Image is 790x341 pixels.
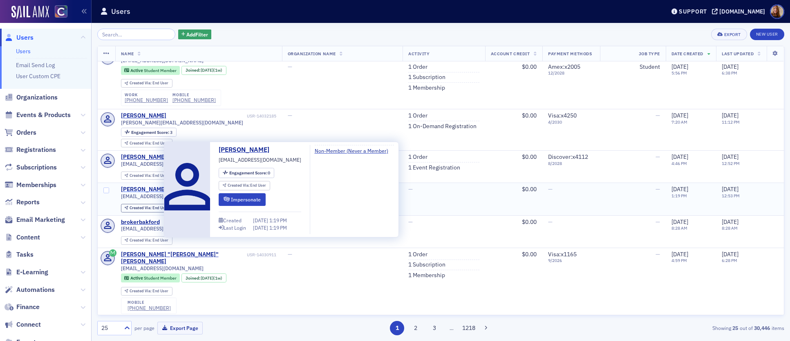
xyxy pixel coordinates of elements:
span: Activity [408,51,430,56]
a: Connect [4,320,41,329]
a: Users [16,47,31,55]
span: Content [16,233,40,242]
span: Payment Methods [548,51,592,56]
label: per page [134,324,154,332]
span: Reports [16,198,40,207]
a: Reports [4,198,40,207]
button: [DOMAIN_NAME] [712,9,768,14]
div: Created Via: End User [219,181,270,190]
span: Users [16,33,34,42]
span: — [656,185,660,193]
h1: Users [111,7,130,16]
span: — [288,63,292,70]
span: [DATE] [671,112,688,119]
span: Orders [16,128,36,137]
strong: 25 [731,324,740,332]
span: Events & Products [16,111,71,120]
span: [DATE] [671,153,688,160]
span: Email Marketing [16,215,65,224]
span: — [548,185,553,193]
span: $0.00 [522,112,537,119]
span: Engagement Score : [229,170,268,176]
div: (1w) [201,68,222,73]
span: — [656,112,660,119]
span: [EMAIL_ADDRESS][DOMAIN_NAME] [121,193,204,199]
span: Name [121,51,134,56]
span: $0.00 [522,185,537,193]
span: 1:19 PM [269,224,287,231]
span: [DATE] [671,185,688,193]
span: Engagement Score : [131,129,170,135]
div: [PERSON_NAME] [121,186,166,193]
button: Impersonate [219,193,266,206]
span: — [288,112,292,119]
a: Memberships [4,181,56,190]
button: AddFilter [178,29,212,40]
button: 1218 [461,321,476,335]
div: Created [223,218,242,223]
span: Finance [16,303,40,312]
span: Joined : [186,68,201,73]
span: Profile [770,5,784,19]
span: [DATE] [253,217,269,224]
time: 7:20 AM [671,119,687,125]
span: Organization Name [288,51,336,56]
a: brokerbakford [121,219,160,226]
span: Created Via : [130,140,152,146]
a: [PHONE_NUMBER] [125,97,168,103]
a: Finance [4,303,40,312]
button: Export Page [157,322,203,334]
span: — [288,251,292,258]
button: 1 [390,321,404,335]
a: View Homepage [49,5,67,19]
span: Visa : x4250 [548,112,577,119]
span: $0.00 [522,63,537,70]
a: Content [4,233,40,242]
div: mobile [128,300,171,305]
span: — [656,218,660,226]
time: 1:19 PM [671,193,687,199]
div: Created Via: End User [121,287,172,296]
span: — [656,251,660,258]
span: Amex : x2005 [548,63,580,70]
span: Created Via : [130,237,152,243]
span: — [548,218,553,226]
a: [PHONE_NUMBER] [172,97,216,103]
span: Last Updated [722,51,754,56]
a: 1 Subscription [408,261,445,269]
div: Created Via: End User [121,204,172,212]
span: Created Via : [228,183,251,188]
button: 2 [409,321,423,335]
div: Created Via: End User [121,79,172,88]
a: E-Learning [4,268,48,277]
span: — [408,218,413,226]
a: [PERSON_NAME] [121,154,166,161]
span: [DATE] [671,251,688,258]
div: Created Via: End User [121,172,172,180]
span: Created Via : [130,288,152,294]
span: $0.00 [522,153,537,160]
div: Joined: 2025-09-19 00:00:00 [181,273,226,282]
span: [DATE] [201,67,213,73]
div: Student [606,63,660,71]
time: 12:53 PM [722,193,740,199]
time: 6:38 PM [722,70,737,76]
span: Automations [16,285,55,294]
span: Discover : x4112 [548,153,588,160]
a: Tasks [4,250,34,259]
span: Visa : x1165 [548,251,577,258]
a: 1 Event Registration [408,164,460,172]
span: Connect [16,320,41,329]
a: Orders [4,128,36,137]
time: 4:46 PM [671,160,687,166]
span: Active [130,68,144,73]
time: 5:56 PM [671,70,687,76]
a: 1 Order [408,63,427,71]
a: Organizations [4,93,58,102]
span: [DATE] [722,63,739,70]
span: Subscriptions [16,163,57,172]
time: 11:12 PM [722,119,740,125]
div: Engagement Score: 0 [219,168,274,178]
a: 1 On-Demand Registration [408,123,477,130]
